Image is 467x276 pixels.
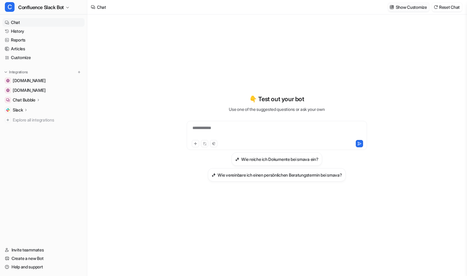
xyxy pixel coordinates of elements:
[229,106,325,112] p: Use one of the suggested questions or ask your own
[241,156,318,162] h3: Wie reiche ich Dokumente bei smava ein?
[2,45,85,53] a: Articles
[6,79,10,82] img: confluence.atl.finanzcheck.de
[6,88,10,92] img: crm.live.int.finanzcheck.de
[97,4,106,10] div: Chat
[9,70,28,75] p: Integrations
[6,98,10,102] img: Chat Bubble
[13,107,23,113] p: Slack
[2,263,85,271] a: Help and support
[2,69,30,75] button: Integrations
[13,87,45,93] span: [DOMAIN_NAME]
[2,53,85,62] a: Customize
[390,5,394,9] img: customize
[249,95,304,104] p: 👇 Test out your bot
[434,5,438,9] img: reset
[208,168,345,181] button: Wie vereinbare ich einen persönlichen Beratungstermin bei smava?Wie vereinbare ich einen persönli...
[396,4,427,10] p: Show Customize
[2,36,85,44] a: Reports
[6,108,10,112] img: Slack
[5,2,15,12] span: C
[2,27,85,35] a: History
[13,115,82,125] span: Explore all integrations
[432,3,462,12] button: Reset Chat
[4,70,8,74] img: expand menu
[388,3,429,12] button: Show Customize
[18,3,64,12] span: Confluence Slack Bot
[13,78,45,84] span: [DOMAIN_NAME]
[2,76,85,85] a: confluence.atl.finanzcheck.de[DOMAIN_NAME]
[77,70,81,74] img: menu_add.svg
[235,157,239,161] img: Wie reiche ich Dokumente bei smava ein?
[13,97,35,103] p: Chat Bubble
[218,172,342,178] h3: Wie vereinbare ich einen persönlichen Beratungstermin bei smava?
[2,18,85,27] a: Chat
[5,117,11,123] img: explore all integrations
[2,246,85,254] a: Invite teammates
[2,86,85,95] a: crm.live.int.finanzcheck.de[DOMAIN_NAME]
[2,116,85,124] a: Explore all integrations
[2,254,85,263] a: Create a new Bot
[232,152,322,166] button: Wie reiche ich Dokumente bei smava ein?Wie reiche ich Dokumente bei smava ein?
[212,173,216,177] img: Wie vereinbare ich einen persönlichen Beratungstermin bei smava?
